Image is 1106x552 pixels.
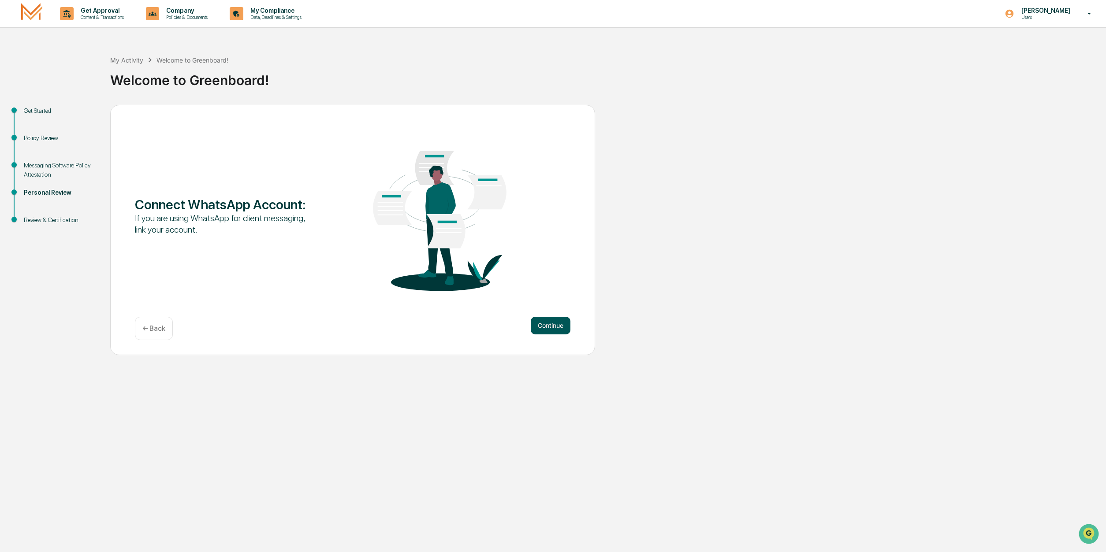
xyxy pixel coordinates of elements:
[9,112,16,119] div: 🖐️
[5,107,60,123] a: 🖐️Preclearance
[74,7,128,14] p: Get Approval
[24,161,96,179] div: Messaging Software Policy Attestation
[21,3,42,24] img: logo
[24,133,96,143] div: Policy Review
[9,129,16,136] div: 🔎
[135,196,309,212] div: Connect WhatsApp Account :
[30,67,145,76] div: Start new chat
[150,70,160,81] button: Start new chat
[159,14,212,20] p: Policies & Documents
[142,324,165,333] p: ← Back
[18,128,56,137] span: Data Lookup
[24,188,96,197] div: Personal Review
[1078,523,1102,547] iframe: Open customer support
[73,111,109,120] span: Attestations
[24,215,96,225] div: Review & Certification
[110,65,1102,88] div: Welcome to Greenboard!
[9,67,25,83] img: 1746055101610-c473b297-6a78-478c-a979-82029cc54cd1
[24,106,96,115] div: Get Started
[353,124,527,306] img: Connect WhatsApp Account
[74,14,128,20] p: Content & Transactions
[1014,14,1075,20] p: Users
[135,212,309,235] div: If you are using WhatsApp for client messaging, link your account.
[30,76,112,83] div: We're available if you need us!
[60,107,113,123] a: 🗄️Attestations
[110,56,143,64] div: My Activity
[18,111,57,120] span: Preclearance
[5,124,59,140] a: 🔎Data Lookup
[531,317,570,334] button: Continue
[62,149,107,156] a: Powered byPylon
[1014,7,1075,14] p: [PERSON_NAME]
[156,56,228,64] div: Welcome to Greenboard!
[159,7,212,14] p: Company
[88,149,107,156] span: Pylon
[243,14,306,20] p: Data, Deadlines & Settings
[9,19,160,33] p: How can we help?
[64,112,71,119] div: 🗄️
[243,7,306,14] p: My Compliance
